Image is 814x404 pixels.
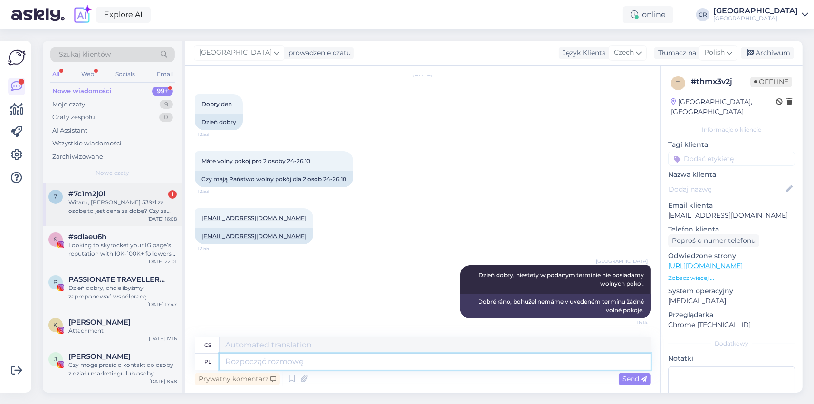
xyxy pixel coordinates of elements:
div: CR [696,8,709,21]
div: Attachment [68,327,177,335]
p: Telefon klienta [668,224,795,234]
span: PASSIONATE TRAVELLERS ⭐️🌏 [68,275,167,284]
span: s [54,236,57,243]
input: Dodać etykietę [668,152,795,166]
div: Dzień dobry, chcielibyśmy zaproponować współpracę barterową, której celem byłaby promocja Państwa... [68,284,177,301]
img: Askly Logo [8,48,26,67]
div: Dobré ráno, bohužel nemáme v uvedeném termínu žádné volné pokoje. [460,294,651,318]
p: Odwiedzone strony [668,251,795,261]
p: Email klienta [668,201,795,211]
p: Przeglądarka [668,310,795,320]
span: Polish [704,48,725,58]
a: [GEOGRAPHIC_DATA][GEOGRAPHIC_DATA] [713,7,808,22]
span: 12:53 [198,131,233,138]
span: 12:55 [198,245,233,252]
span: Czech [614,48,634,58]
div: Email [155,68,175,80]
div: # thmx3v2j [691,76,750,87]
span: #sdlaeu6h [68,232,106,241]
div: Poproś o numer telefonu [668,234,759,247]
div: Nowe wiadomości [52,87,112,96]
div: [DATE] 16:08 [147,215,177,222]
div: Dzień dobry [195,114,243,130]
p: Notatki [668,354,795,364]
span: J [54,356,57,363]
span: 12:53 [198,188,233,195]
span: #7c1m2j0l [68,190,105,198]
span: K [54,321,58,328]
div: All [50,68,61,80]
span: Szukaj klientów [59,49,111,59]
div: pl [204,354,211,370]
img: explore-ai [72,5,92,25]
div: Prywatny komentarz [195,373,280,385]
div: prowadzenie czatu [285,48,351,58]
span: Nowe czaty [96,169,130,177]
span: Katarzyna Gubała [68,318,131,327]
div: Archiwum [741,47,794,59]
span: Offline [750,77,792,87]
span: [GEOGRAPHIC_DATA] [199,48,272,58]
a: [EMAIL_ADDRESS][DOMAIN_NAME] [201,232,306,240]
span: 7 [54,193,57,200]
a: [URL][DOMAIN_NAME] [668,261,743,270]
div: [DATE] 22:01 [147,258,177,265]
div: Moje czaty [52,100,85,109]
span: t [677,79,680,87]
a: [EMAIL_ADDRESS][DOMAIN_NAME] [201,214,306,221]
div: Informacje o kliencie [668,125,795,134]
p: [EMAIL_ADDRESS][DOMAIN_NAME] [668,211,795,221]
div: Looking to skyrocket your IG page’s reputation with 10K-100K+ followers instantly? 🚀 🔥 HQ Followe... [68,241,177,258]
p: System operacyjny [668,286,795,296]
div: [GEOGRAPHIC_DATA], [GEOGRAPHIC_DATA] [671,97,776,117]
p: [MEDICAL_DATA] [668,296,795,306]
div: cs [204,337,211,353]
span: P [54,279,58,286]
span: Máte volny pokoj pro 2 osoby 24-26.10 [201,157,310,164]
a: Explore AI [96,7,151,23]
div: Socials [114,68,137,80]
div: Tłumacz na [654,48,696,58]
span: Dobry den [201,100,232,107]
div: 99+ [152,87,173,96]
div: online [623,6,673,23]
span: Dzień dobry, niestety w podanym terminie nie posiadamy wolnych pokoi. [479,271,645,287]
div: 9 [160,100,173,109]
p: Tagi klienta [668,140,795,150]
div: [GEOGRAPHIC_DATA] [713,7,798,15]
span: Send [622,375,647,383]
span: Jordan Koman [68,352,131,361]
div: Web [79,68,96,80]
div: Czaty zespołu [52,113,95,122]
div: [DATE] 17:16 [149,335,177,342]
div: 1 [168,190,177,199]
div: [DATE] 17:47 [147,301,177,308]
div: Witam, [PERSON_NAME] 539zl za osobę to jest cena za dobę? Czy za całość w jesiennej promocji od p... [68,198,177,215]
p: Chrome [TECHNICAL_ID] [668,320,795,330]
div: Język Klienta [559,48,606,58]
span: [GEOGRAPHIC_DATA] [596,258,648,265]
p: Nazwa klienta [668,170,795,180]
div: Czy mają Państwo wolny pokój dla 2 osób 24-26.10 [195,171,353,187]
div: Zarchiwizowane [52,152,103,162]
div: AI Assistant [52,126,87,135]
div: Dodatkowy [668,339,795,348]
div: Wszystkie wiadomości [52,139,122,148]
input: Dodaj nazwę [669,184,784,194]
span: 16:14 [612,319,648,326]
div: Czy mogę prosić o kontakt do osoby z działu marketingu lub osoby zajmującej się działaniami promo... [68,361,177,378]
div: [DATE] 8:48 [149,378,177,385]
div: 0 [159,113,173,122]
p: Zobacz więcej ... [668,274,795,282]
div: [GEOGRAPHIC_DATA] [713,15,798,22]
